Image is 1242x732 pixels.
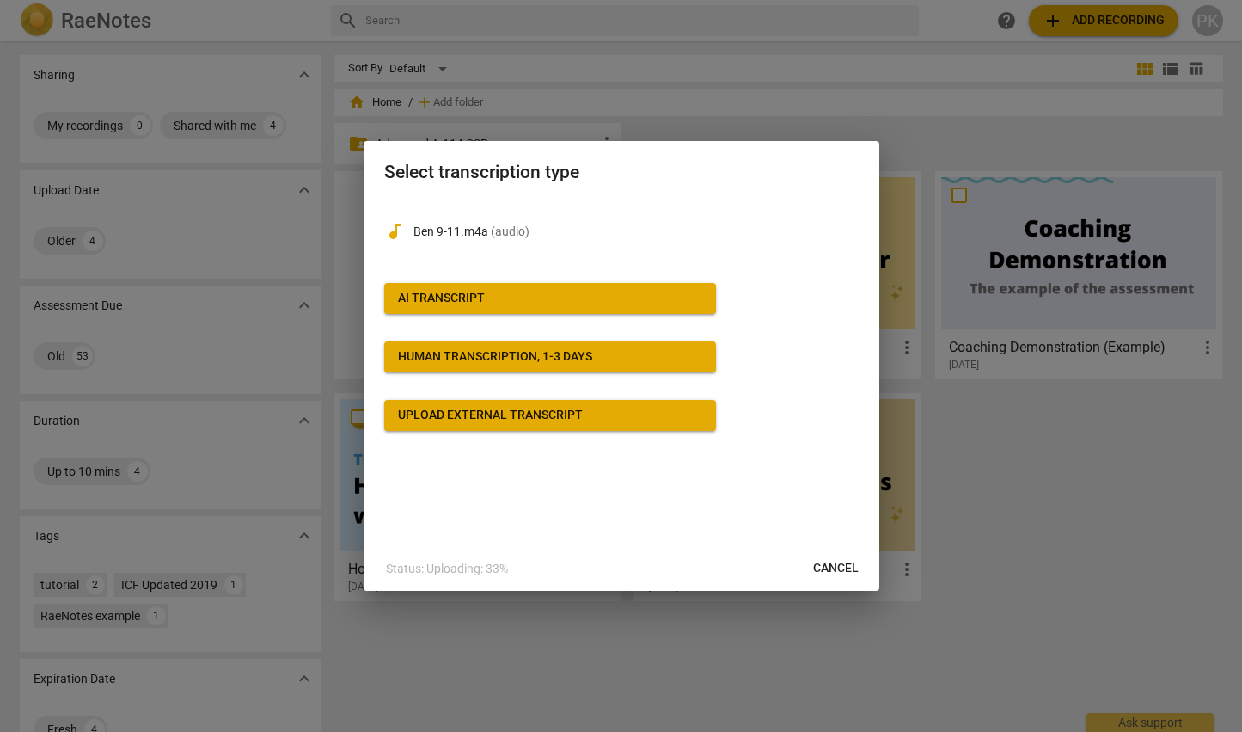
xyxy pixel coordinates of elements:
[799,553,872,584] button: Cancel
[386,560,508,578] p: Status: Uploading: 33%
[384,400,716,431] button: Upload external transcript
[384,341,716,372] button: Human transcription, 1-3 days
[384,221,405,242] span: audiotrack
[398,407,583,424] div: Upload external transcript
[413,223,859,241] p: Ben 9-11.m4a(audio)
[384,162,859,183] h2: Select transcription type
[398,348,592,366] div: Human transcription, 1-3 days
[398,290,485,307] div: AI Transcript
[813,560,859,577] span: Cancel
[491,225,529,238] span: ( audio )
[384,283,716,314] button: AI Transcript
